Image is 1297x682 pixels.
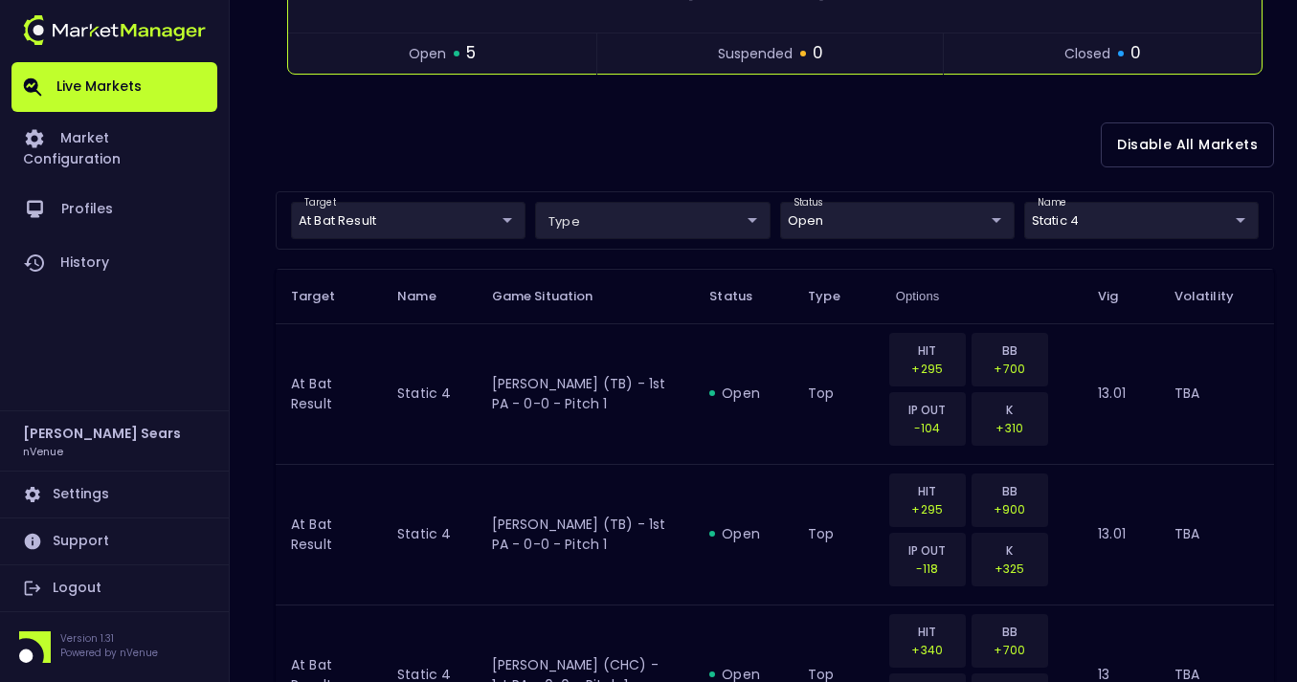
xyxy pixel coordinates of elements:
[881,269,1083,323] th: Options
[793,323,881,464] td: top
[709,288,777,305] span: Status
[492,288,618,305] span: Game Situation
[1083,323,1158,464] td: 13.01
[984,623,1036,641] p: BB
[1174,288,1259,305] span: Volatility
[813,41,823,66] span: 0
[902,500,953,518] p: +295
[477,323,695,464] td: [PERSON_NAME] (TB) - 1st PA - 0-0 - Pitch 1
[1159,323,1274,464] td: TBA
[397,288,461,305] span: Name
[291,288,360,305] span: Target
[466,41,476,66] span: 5
[984,341,1036,360] p: BB
[11,62,217,112] a: Live Markets
[1064,44,1110,64] span: closed
[276,323,382,464] td: At Bat Result
[902,419,953,437] p: -104
[794,196,823,209] label: status
[11,112,217,183] a: Market Configuration
[709,384,777,403] div: open
[984,560,1036,578] p: +325
[23,423,181,444] h2: [PERSON_NAME] Sears
[902,482,953,500] p: HIT
[291,202,526,239] div: target
[984,482,1036,500] p: BB
[902,641,953,659] p: +340
[11,565,217,611] a: Logout
[477,464,695,605] td: [PERSON_NAME] (TB) - 1st PA - 0-0 - Pitch 1
[382,464,477,605] td: Static 4
[718,44,793,64] span: suspended
[535,202,770,239] div: target
[11,631,217,663] div: Version 1.31Powered by nVenue
[984,641,1036,659] p: +700
[11,236,217,290] a: History
[60,646,158,660] p: Powered by nVenue
[709,524,777,543] div: open
[11,518,217,564] a: Support
[984,360,1036,378] p: +700
[793,464,881,605] td: top
[902,560,953,578] p: -118
[1130,41,1141,66] span: 0
[382,323,477,464] td: Static 4
[11,183,217,236] a: Profiles
[902,341,953,360] p: HIT
[1101,122,1274,167] button: Disable All Markets
[23,15,206,45] img: logo
[304,196,336,209] label: target
[409,44,446,64] span: open
[276,464,382,605] td: At Bat Result
[60,631,158,646] p: Version 1.31
[1159,464,1274,605] td: TBA
[780,202,1015,239] div: target
[1038,196,1066,209] label: name
[11,472,217,517] a: Settings
[1098,288,1143,305] span: Vig
[23,444,63,458] h3: nVenue
[902,401,953,419] p: IP OUT
[902,623,953,641] p: HIT
[984,401,1036,419] p: K
[808,288,865,305] span: Type
[984,419,1036,437] p: +310
[984,541,1036,560] p: K
[1024,202,1259,239] div: target
[902,360,953,378] p: +295
[1083,464,1158,605] td: 13.01
[902,541,953,560] p: IP OUT
[984,500,1036,518] p: +900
